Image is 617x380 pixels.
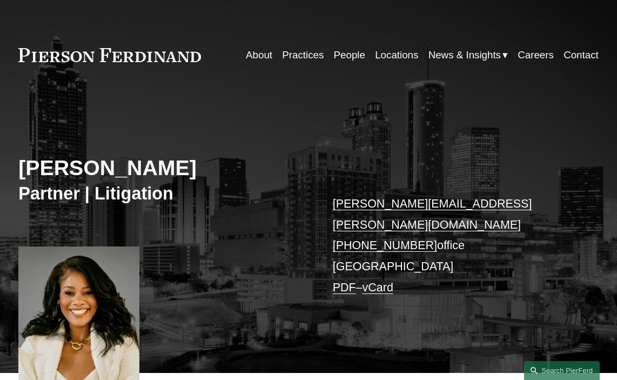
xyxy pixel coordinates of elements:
[363,281,393,294] a: vCard
[246,45,272,65] a: About
[333,197,532,231] a: [PERSON_NAME][EMAIL_ADDRESS][PERSON_NAME][DOMAIN_NAME]
[333,239,437,252] a: [PHONE_NUMBER]
[18,155,308,181] h2: [PERSON_NAME]
[524,361,600,380] a: Search this site
[18,183,308,204] h3: Partner | Litigation
[333,281,356,294] a: PDF
[375,45,418,65] a: Locations
[282,45,324,65] a: Practices
[333,194,574,298] p: office [GEOGRAPHIC_DATA] –
[518,45,554,65] a: Careers
[428,46,501,64] span: News & Insights
[428,45,508,65] a: folder dropdown
[334,45,365,65] a: People
[564,45,599,65] a: Contact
